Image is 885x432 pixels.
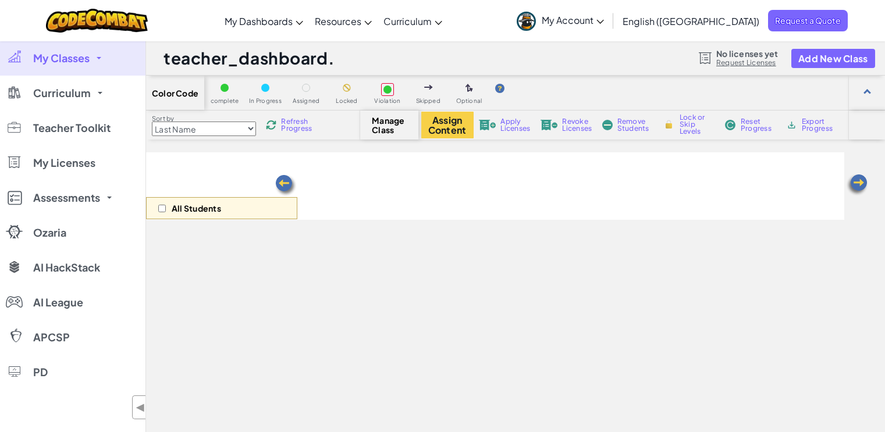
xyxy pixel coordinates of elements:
[378,5,448,37] a: Curriculum
[33,262,100,273] span: AI HackStack
[33,123,111,133] span: Teacher Toolkit
[374,98,400,104] span: Violation
[791,49,875,68] button: Add New Class
[293,98,320,104] span: Assigned
[33,158,95,168] span: My Licenses
[768,10,848,31] a: Request a Quote
[680,114,714,135] span: Lock or Skip Levels
[741,118,776,132] span: Reset Progress
[617,5,765,37] a: English ([GEOGRAPHIC_DATA])
[249,98,282,104] span: In Progress
[46,9,148,33] img: CodeCombat logo
[786,120,797,130] img: IconArchive.svg
[495,84,504,93] img: IconHint.svg
[617,118,652,132] span: Remove Students
[383,15,432,27] span: Curriculum
[172,203,221,213] p: All Students
[500,118,530,132] span: Apply Licenses
[152,88,198,98] span: Color Code
[266,120,276,130] img: IconReload.svg
[541,120,558,130] img: IconLicenseRevoke.svg
[663,119,675,130] img: IconLock.svg
[456,98,482,104] span: Optional
[421,112,474,138] button: Assign Content
[562,118,592,132] span: Revoke Licenses
[309,5,378,37] a: Resources
[724,120,736,130] img: IconReset.svg
[542,14,604,26] span: My Account
[315,15,361,27] span: Resources
[416,98,440,104] span: Skipped
[336,98,357,104] span: Locked
[517,12,536,31] img: avatar
[511,2,610,39] a: My Account
[33,53,90,63] span: My Classes
[33,227,66,238] span: Ozaria
[802,118,837,132] span: Export Progress
[465,84,473,93] img: IconOptionalLevel.svg
[225,15,293,27] span: My Dashboards
[479,120,496,130] img: IconLicenseApply.svg
[33,297,83,308] span: AI League
[33,192,100,203] span: Assessments
[623,15,759,27] span: English ([GEOGRAPHIC_DATA])
[211,98,239,104] span: complete
[424,85,433,90] img: IconSkippedLevel.svg
[716,49,778,58] span: No licenses yet
[136,399,145,416] span: ◀
[274,174,297,197] img: Arrow_Left.png
[845,173,869,197] img: Arrow_Left.png
[219,5,309,37] a: My Dashboards
[716,58,778,67] a: Request Licenses
[164,47,335,69] h1: teacher_dashboard.
[602,120,613,130] img: IconRemoveStudents.svg
[152,114,256,123] label: Sort by
[33,88,91,98] span: Curriculum
[281,118,317,132] span: Refresh Progress
[372,116,406,134] span: Manage Class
